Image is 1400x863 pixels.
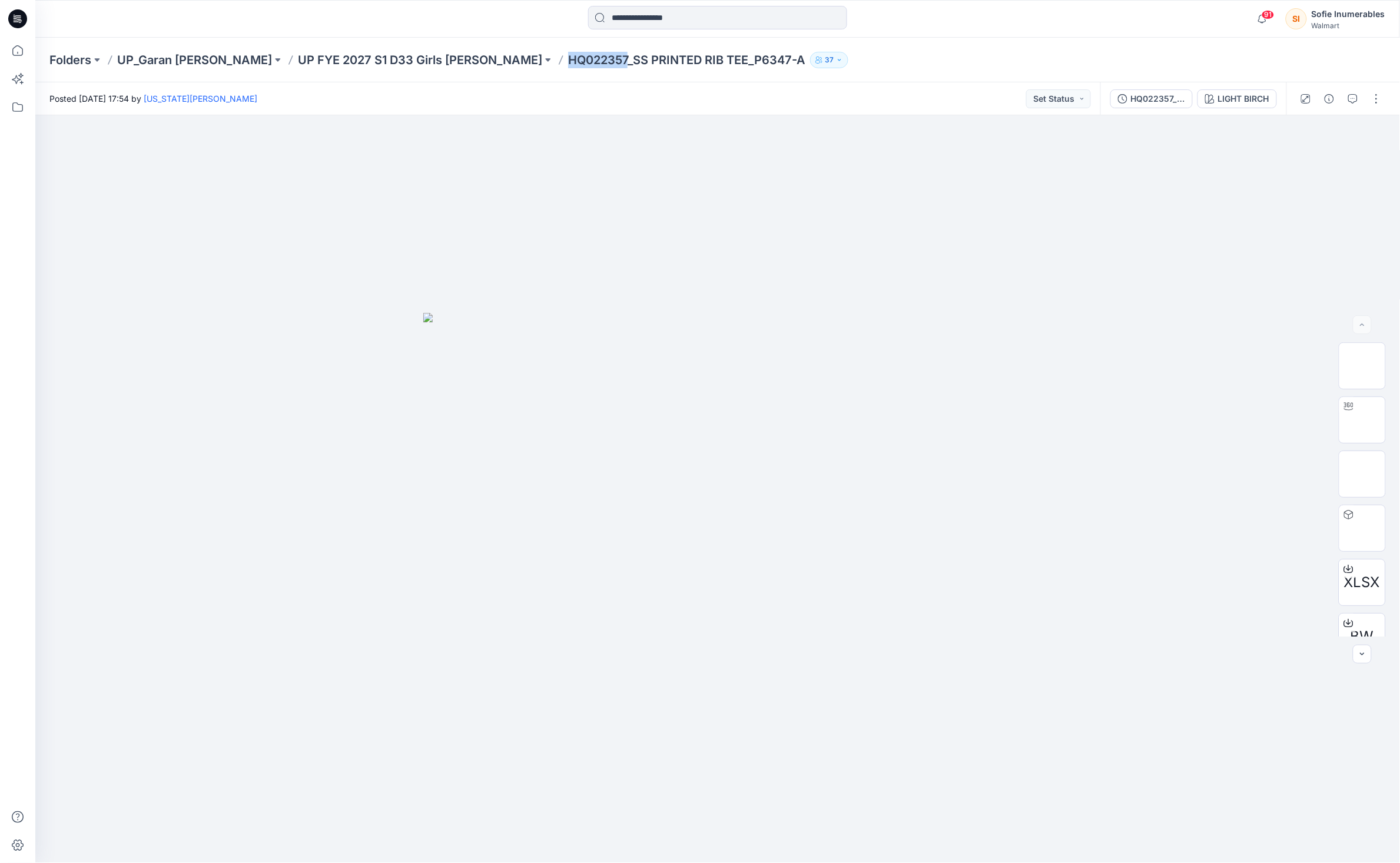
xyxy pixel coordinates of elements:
[1197,89,1277,108] button: LIGHT BIRCH
[568,52,805,68] p: HQ022357_SS PRINTED RIB TEE_P6347-A
[1312,21,1385,30] div: Walmart
[810,52,848,68] button: 37
[1218,92,1269,105] div: LIGHT BIRCH
[1351,626,1374,647] span: BW
[1286,8,1307,29] div: SI
[1312,7,1385,21] div: Sofie Inumerables
[825,54,834,66] p: 37
[1131,92,1185,105] div: HQ022357_SS RIB TOP_P6347-B
[1320,89,1339,108] button: Details
[298,52,542,68] a: UP FYE 2027 S1 D33 Girls [PERSON_NAME]
[49,52,91,68] a: Folders
[1345,572,1381,593] span: XLSX
[144,94,257,104] a: [US_STATE][PERSON_NAME]
[49,92,257,105] span: Posted [DATE] 17:54 by
[117,52,272,68] a: UP_Garan [PERSON_NAME]
[1262,10,1275,19] span: 91
[1110,89,1193,108] button: HQ022357_SS RIB TOP_P6347-B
